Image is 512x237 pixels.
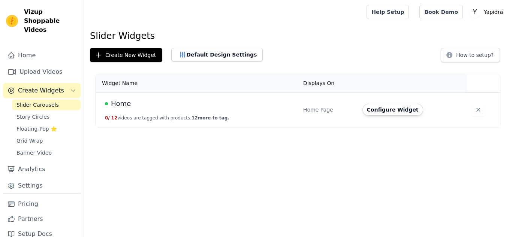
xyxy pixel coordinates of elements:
span: Vizup Shoppable Videos [24,7,78,34]
h1: Slider Widgets [90,30,506,42]
text: Y [473,8,477,16]
span: 0 / [105,115,110,121]
button: Create New Widget [90,48,162,62]
button: How to setup? [441,48,500,62]
a: Book Demo [419,5,463,19]
a: How to setup? [441,53,500,60]
a: Analytics [3,162,81,177]
a: Upload Videos [3,64,81,79]
span: Live Published [105,102,108,105]
img: Vizup [6,15,18,27]
button: Y Yapidra [469,5,506,19]
a: Home [3,48,81,63]
span: Home [111,98,131,109]
a: Partners [3,212,81,227]
a: Story Circles [12,112,81,122]
span: Story Circles [16,113,49,121]
p: Yapidra [481,5,506,19]
span: 12 more to tag. [192,115,229,121]
a: Banner Video [12,148,81,158]
th: Displays On [299,74,358,92]
button: Create Widgets [3,83,81,98]
button: Delete widget [472,103,485,116]
span: Floating-Pop ⭐ [16,125,57,133]
span: Banner Video [16,149,52,157]
div: Home Page [303,106,353,113]
a: Slider Carousels [12,100,81,110]
th: Widget Name [96,74,299,92]
a: Pricing [3,197,81,212]
a: Floating-Pop ⭐ [12,124,81,134]
span: Grid Wrap [16,137,43,145]
a: Settings [3,178,81,193]
a: Help Setup [367,5,409,19]
button: 0/ 12videos are tagged with products.12more to tag. [105,115,229,121]
span: 12 [111,115,118,121]
a: Grid Wrap [12,136,81,146]
span: Slider Carousels [16,101,59,109]
button: Configure Widget [362,104,423,116]
span: Create Widgets [18,86,64,95]
button: Default Design Settings [171,48,263,61]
